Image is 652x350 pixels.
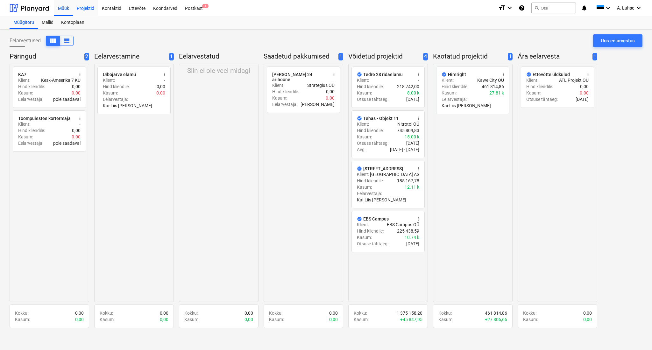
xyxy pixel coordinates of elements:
div: [PERSON_NAME] 24 ärihoone [272,72,328,82]
p: 0,00 [75,316,84,323]
p: Ära eelarvesta [518,52,590,61]
div: Vestlusvidin [620,319,652,350]
p: 461 814,86 [482,83,504,90]
p: Otsuse tähtaeg : [357,241,388,247]
p: Kokku : [269,310,282,316]
span: A. Luhse [617,5,634,10]
p: Eelarvestaja : [103,96,128,102]
span: more_vert [77,72,82,77]
span: 4 [423,53,428,61]
div: EBS Campus [363,216,389,221]
p: Võidetud projektid [348,52,421,61]
p: 0,00 [75,310,84,316]
span: more_vert [585,72,591,77]
p: Hind kliendile : [357,83,384,90]
p: 461 814,86 [485,310,507,316]
div: Uibojärve elamu [103,72,136,77]
a: Müügitoru [10,16,38,29]
p: Kasum : [357,234,372,241]
p: Kokku : [523,310,536,316]
p: 0,00 [244,316,253,323]
p: Kokku : [184,310,198,316]
span: 1 [338,53,343,61]
p: 1 375 158,20 [397,310,422,316]
span: more_vert [162,72,167,77]
div: Tedre 28 ridaelamu [363,72,403,77]
p: [DATE] [406,140,419,146]
p: Kokku : [438,310,452,316]
p: 27.81 k [489,90,504,96]
p: 0,00 [244,310,253,316]
p: Otsuse tähtaeg : [526,96,558,102]
div: Eelarvestused [10,36,74,46]
div: [STREET_ADDRESS] [363,166,403,171]
p: + 27 806,66 [485,316,507,323]
p: Kokku : [100,310,113,316]
p: 0,00 [329,316,338,323]
iframe: Chat Widget [620,319,652,350]
p: Hind kliendile : [442,83,468,90]
div: Uus eelarvestus [601,37,635,45]
span: more_vert [416,116,421,121]
p: [DATE] [406,241,419,247]
p: Kawe City OÜ [477,77,504,83]
p: Eelarvestaja : [272,101,297,108]
a: Kontoplaan [57,16,88,29]
p: Kasum : [15,316,30,323]
p: Klient : [272,82,284,88]
p: Eelarvestaja : [357,190,382,197]
p: Kasum : [357,134,372,140]
p: Klient : [18,77,30,83]
i: keyboard_arrow_down [635,4,642,12]
p: 0,00 [326,88,335,95]
span: more_vert [416,72,421,77]
p: + 45 847,95 [400,316,422,323]
p: Klient : [357,77,369,83]
p: Päringud [10,52,82,61]
span: 1 [169,53,174,61]
span: Märgi kui tegemata [357,116,362,121]
p: 218 742,00 [397,83,419,90]
p: Kasum : [442,90,457,96]
p: Kai-Liis [PERSON_NAME] [442,102,491,109]
p: 0,00 [157,83,165,90]
div: Ettevõtte üldkulud [533,72,570,77]
p: Hind kliendile : [357,228,384,234]
p: 0,00 [583,310,592,316]
p: Aeg : [357,146,365,153]
p: pole saadaval [53,96,81,102]
p: Klient : [357,221,369,228]
p: Eelarvestatud [179,52,256,61]
p: Kokku : [354,310,367,316]
p: Nitrotol OÜ [397,121,419,127]
p: Kasum : [272,95,287,101]
div: Toompuiestee kortermaja [18,116,71,121]
span: Märgi kui tegemata [442,72,447,77]
div: KA7 [18,72,26,77]
div: Hireright [448,72,466,77]
p: Klient : [526,77,538,83]
p: Kasum : [18,90,33,96]
p: 0,00 [72,83,81,90]
p: 0.00 [156,90,165,96]
p: Hind kliendile : [103,83,130,90]
i: notifications [581,4,587,12]
p: EBS Campus OÜ [387,221,419,228]
span: Märgi kui tegemata [526,72,531,77]
p: 0,00 [160,316,168,323]
p: Kasum : [269,316,284,323]
p: Hind kliendile : [272,88,299,95]
span: Märgi kui tegemata [357,166,362,171]
p: Kasum : [18,134,33,140]
span: 1 [202,4,209,8]
div: Tehas - Objekt 11 [363,116,399,121]
span: more_vert [331,72,337,77]
p: 10.74 k [405,234,419,241]
p: Eelarvestamine [94,52,167,61]
span: Kuva veergudena [63,37,70,45]
p: - [79,121,81,127]
p: Otsuse tähtaeg : [357,96,388,102]
p: Kasum : [357,90,372,96]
